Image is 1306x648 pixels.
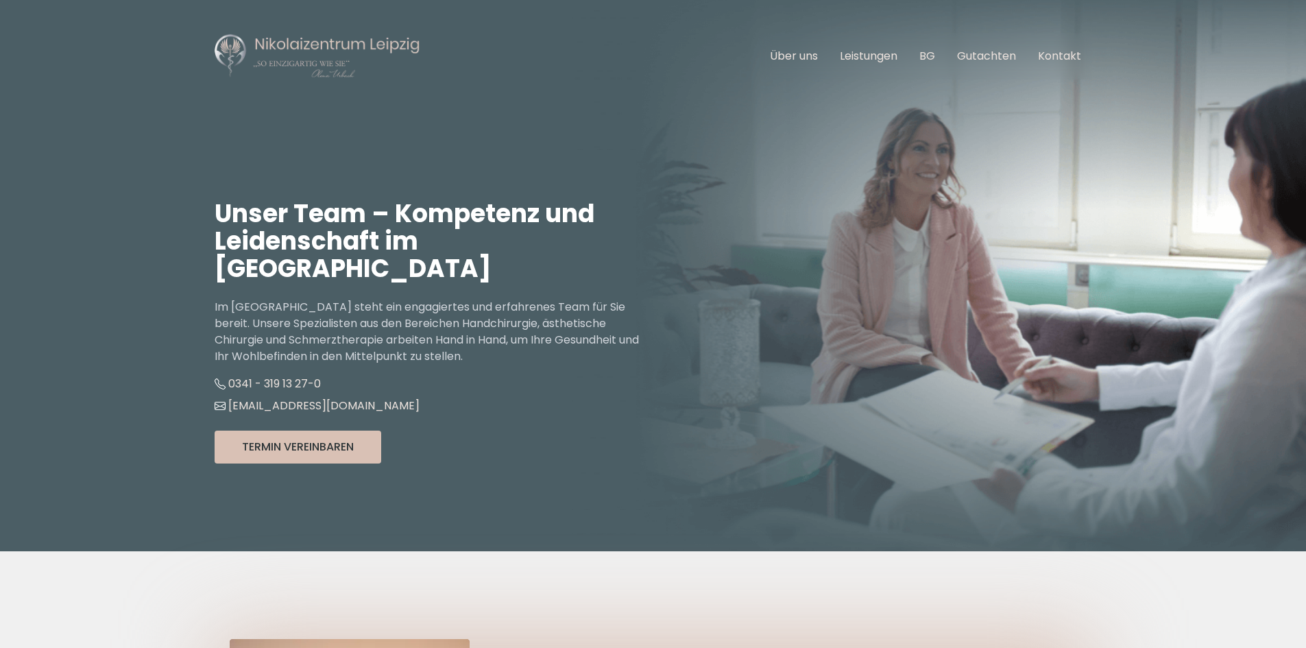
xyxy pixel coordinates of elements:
a: BG [919,48,935,64]
button: Termin Vereinbaren [215,431,381,464]
a: [EMAIL_ADDRESS][DOMAIN_NAME] [215,398,420,413]
a: 0341 - 319 13 27-0 [215,376,321,392]
a: Kontakt [1038,48,1081,64]
p: Im [GEOGRAPHIC_DATA] steht ein engagiertes und erfahrenes Team für Sie bereit. Unsere Spezialiste... [215,299,653,365]
h1: Unser Team – Kompetenz und Leidenschaft im [GEOGRAPHIC_DATA] [215,200,653,283]
a: Über uns [770,48,818,64]
a: Leistungen [840,48,897,64]
img: Nikolaizentrum Leipzig Logo [215,33,420,80]
a: Gutachten [957,48,1016,64]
